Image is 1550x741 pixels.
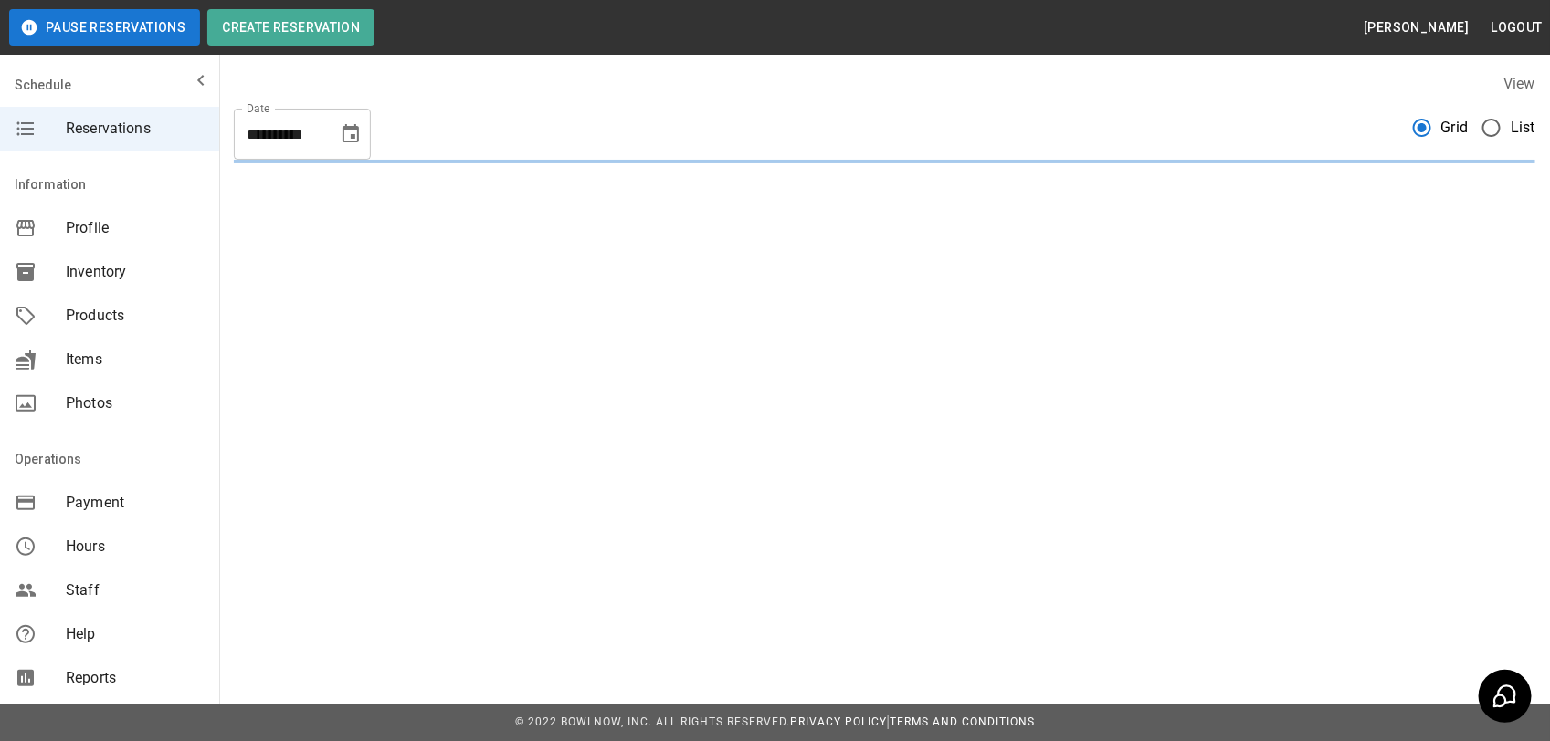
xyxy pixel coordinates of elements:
span: Photos [66,392,205,414]
span: Reports [66,667,205,689]
a: Privacy Policy [790,715,887,728]
button: Choose date, selected date is Sep 19, 2025 [332,116,369,152]
span: Reservations [66,118,205,140]
label: View [1503,75,1535,92]
img: logo [730,18,830,37]
button: [PERSON_NAME] [1356,11,1476,45]
span: Staff [66,579,205,601]
a: Terms and Conditions [890,715,1035,728]
span: Items [66,349,205,370]
button: Pause Reservations [9,9,200,46]
button: Logout [1484,11,1550,45]
span: Inventory [66,261,205,283]
span: © 2022 BowlNow, Inc. All Rights Reserved. [515,715,790,728]
span: Help [66,623,205,645]
span: List [1511,117,1535,139]
span: Profile [66,217,205,239]
span: Payment [66,492,205,514]
span: Products [66,305,205,327]
button: Create Reservation [207,9,374,46]
span: Hours [66,536,205,558]
span: Grid [1441,117,1469,139]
